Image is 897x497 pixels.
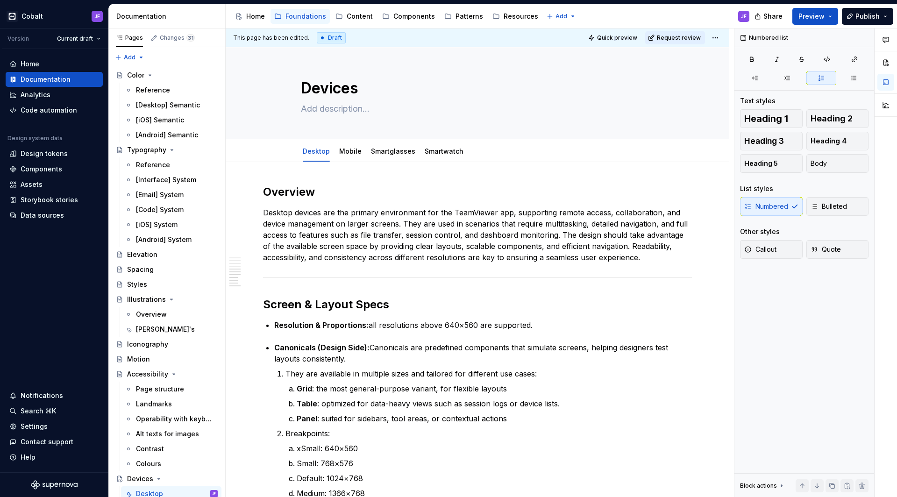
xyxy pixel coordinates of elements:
[6,388,103,403] button: Notifications
[127,250,157,259] div: Elevation
[6,177,103,192] a: Assets
[274,342,692,364] p: Canonicals are predefined components that simulate screens, helping designers test layouts consis...
[121,441,221,456] a: Contrast
[21,164,62,174] div: Components
[21,211,64,220] div: Data sources
[21,453,36,462] div: Help
[124,54,135,61] span: Add
[317,32,346,43] div: Draft
[21,59,39,69] div: Home
[367,141,419,161] div: Smartglasses
[121,202,221,217] a: [Code] System
[136,100,200,110] div: [Desktop] Semantic
[121,382,221,397] a: Page structure
[740,227,780,236] div: Other styles
[127,71,144,80] div: Color
[740,96,776,106] div: Text styles
[233,34,309,42] span: This page has been edited.
[740,154,803,173] button: Heading 5
[740,132,803,150] button: Heading 3
[112,262,221,277] a: Spacing
[136,429,199,439] div: Alt texts for images
[6,72,103,87] a: Documentation
[441,9,487,24] a: Patterns
[744,136,784,146] span: Heading 3
[798,12,825,21] span: Preview
[303,147,330,155] a: Desktop
[7,35,29,43] div: Version
[21,406,56,416] div: Search ⌘K
[112,142,221,157] a: Typography
[121,187,221,202] a: [Email] System
[806,109,869,128] button: Heading 2
[127,145,166,155] div: Typography
[271,9,330,24] a: Foundations
[136,190,184,199] div: [Email] System
[136,205,184,214] div: [Code] System
[6,450,103,465] button: Help
[112,277,221,292] a: Styles
[116,34,143,42] div: Pages
[21,437,73,447] div: Contact support
[136,115,184,125] div: [iOS] Semantic
[555,13,567,20] span: Add
[811,159,827,168] span: Body
[744,114,788,123] span: Heading 1
[2,6,107,26] button: CobaltJF
[740,240,803,259] button: Callout
[6,57,103,71] a: Home
[750,8,789,25] button: Share
[811,202,847,211] span: Bulleted
[136,310,167,319] div: Overview
[263,297,692,312] h2: Screen & Layout Specs
[31,480,78,490] svg: Supernova Logo
[544,10,579,23] button: Add
[6,208,103,223] a: Data sources
[21,106,77,115] div: Code automation
[425,147,463,155] a: Smartwatch
[6,192,103,207] a: Storybook stories
[297,399,317,408] strong: Table
[121,426,221,441] a: Alt texts for images
[740,482,777,490] div: Block actions
[285,428,692,439] p: Breakpoints:
[285,12,326,21] div: Foundations
[263,185,692,199] h2: Overview
[7,135,63,142] div: Design system data
[297,398,692,409] p: : optimized for data-heavy views such as session logs or device lists.
[740,109,803,128] button: Heading 1
[6,162,103,177] a: Components
[6,404,103,419] button: Search ⌘K
[112,292,221,307] a: Illustrations
[136,175,196,185] div: [Interface] System
[347,12,373,21] div: Content
[136,130,198,140] div: [Android] Semantic
[297,383,692,394] p: : the most general-purpose variant, for flexible layouts
[263,207,692,263] p: Desktop devices are the primary environment for the TeamViewer app, supporting remote access, col...
[299,141,334,161] div: Desktop
[740,479,785,492] div: Block actions
[127,280,147,289] div: Styles
[806,132,869,150] button: Heading 4
[136,160,170,170] div: Reference
[121,172,221,187] a: [Interface] System
[297,413,692,424] p: : suited for sidebars, tool areas, or contextual actions
[112,68,221,83] a: Color
[53,32,105,45] button: Current draft
[792,8,838,25] button: Preview
[94,13,100,20] div: JF
[112,247,221,262] a: Elevation
[160,34,195,42] div: Changes
[21,195,78,205] div: Storybook stories
[121,456,221,471] a: Colours
[21,180,43,189] div: Assets
[421,141,467,161] div: Smartwatch
[744,245,776,254] span: Callout
[339,147,362,155] a: Mobile
[456,12,483,21] div: Patterns
[811,114,853,123] span: Heading 2
[297,443,692,454] p: xSmall: 640×560
[299,77,652,99] textarea: Devices
[21,391,63,400] div: Notifications
[57,35,93,43] span: Current draft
